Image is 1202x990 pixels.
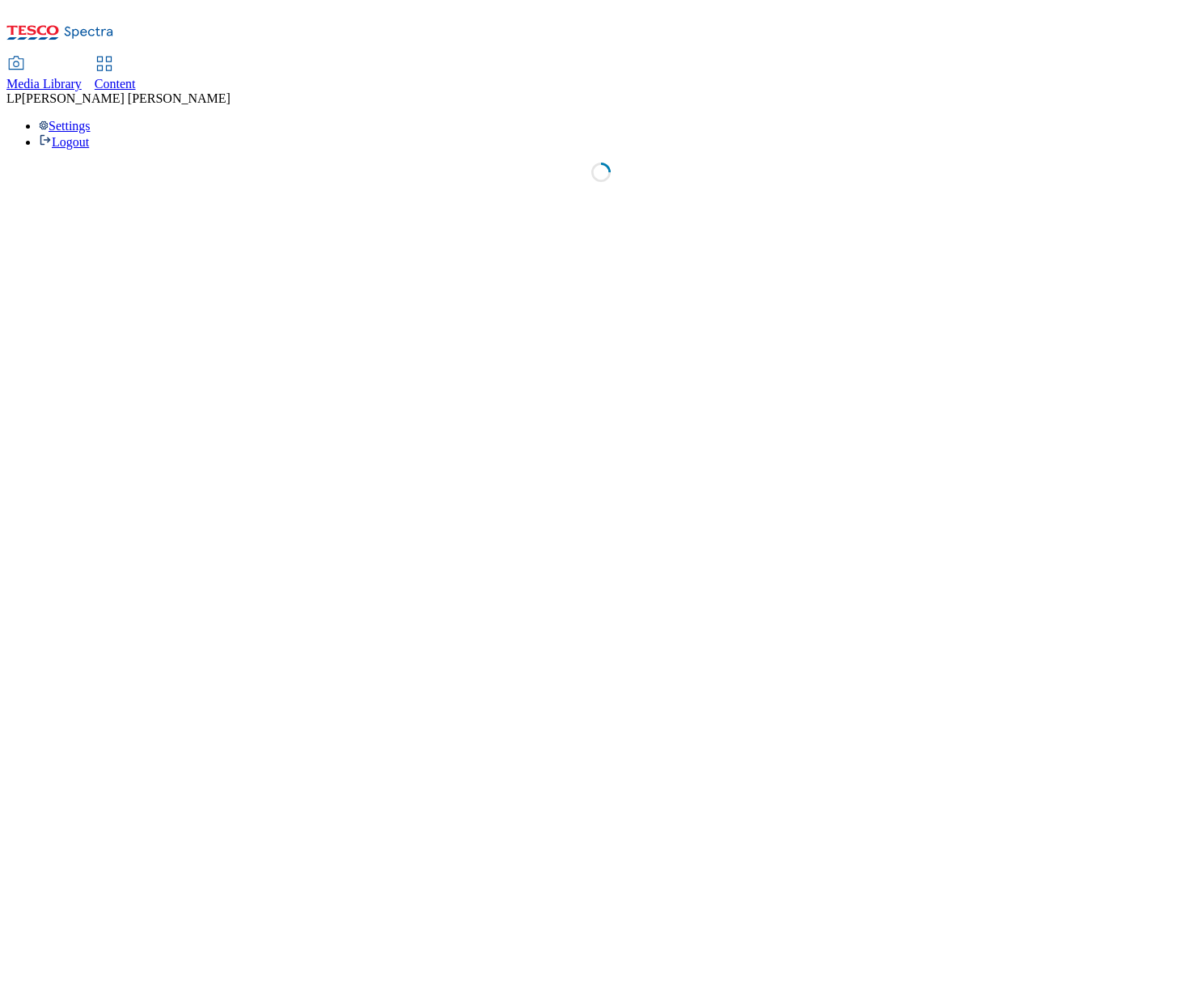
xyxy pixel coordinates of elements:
span: Media Library [6,77,82,91]
a: Logout [39,135,89,149]
span: Content [95,77,136,91]
span: LP [6,91,22,105]
a: Content [95,57,136,91]
a: Media Library [6,57,82,91]
span: [PERSON_NAME] [PERSON_NAME] [22,91,231,105]
a: Settings [39,119,91,133]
